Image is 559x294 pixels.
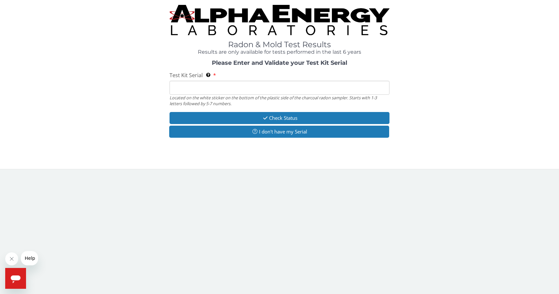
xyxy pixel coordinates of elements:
[170,5,389,35] img: TightCrop.jpg
[169,126,389,138] button: I don't have my Serial
[170,72,203,79] span: Test Kit Serial
[212,59,347,66] strong: Please Enter and Validate your Test Kit Serial
[5,268,26,289] iframe: Button to launch messaging window
[170,40,389,49] h1: Radon & Mold Test Results
[170,95,389,107] div: Located on the white sticker on the bottom of the plastic side of the charcoal radon sampler. Sta...
[5,252,18,265] iframe: Close message
[170,49,389,55] h4: Results are only available for tests performed in the last 6 years
[170,112,389,124] button: Check Status
[21,251,38,265] iframe: Message from company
